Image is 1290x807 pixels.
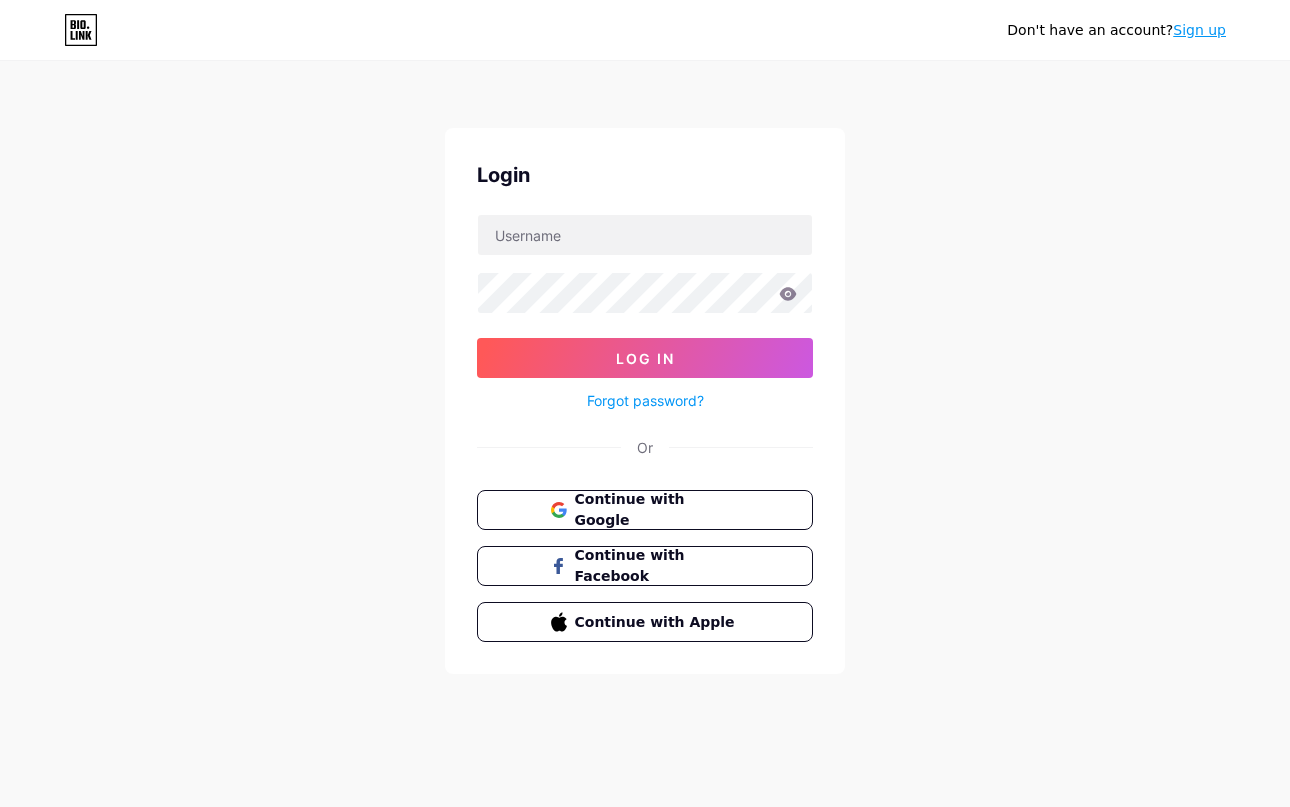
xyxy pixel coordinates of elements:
div: Or [637,437,653,458]
button: Log In [477,338,813,378]
button: Continue with Facebook [477,546,813,586]
button: Continue with Google [477,490,813,530]
input: Username [478,215,812,255]
div: Login [477,160,813,190]
span: Log In [616,350,675,367]
a: Sign up [1173,22,1226,38]
a: Forgot password? [587,390,704,411]
span: Continue with Apple [575,612,740,633]
button: Continue with Apple [477,602,813,642]
span: Continue with Facebook [575,545,740,587]
div: Don't have an account? [1007,20,1226,41]
span: Continue with Google [575,489,740,531]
